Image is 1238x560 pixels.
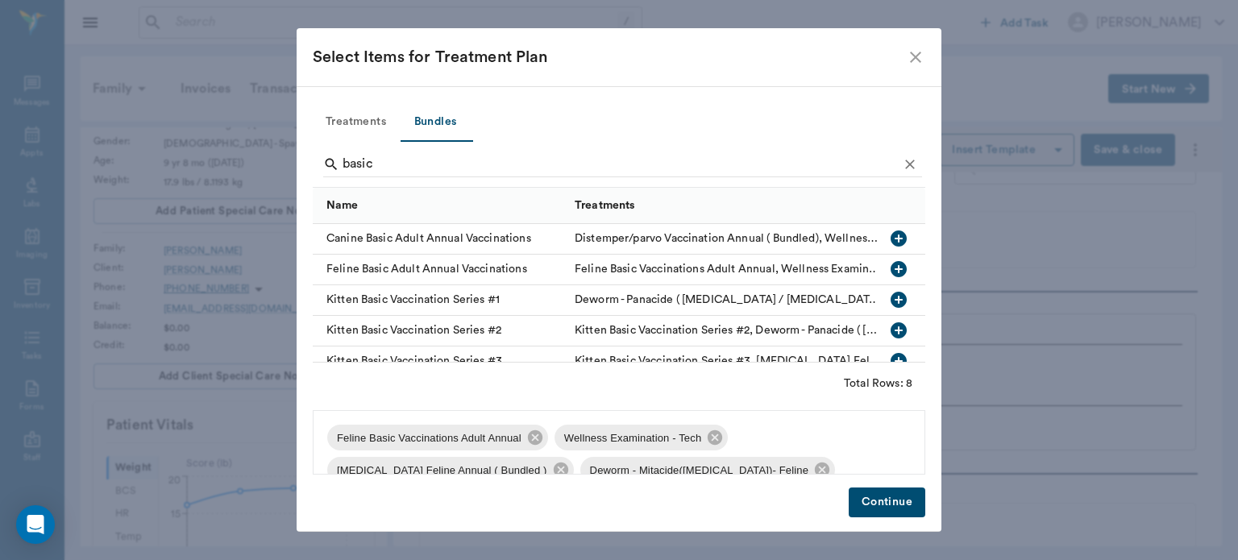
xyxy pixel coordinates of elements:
[327,425,548,450] div: Feline Basic Vaccinations Adult Annual
[313,44,906,70] div: Select Items for Treatment Plan
[580,457,836,483] div: Deworm - Mitacide([MEDICAL_DATA])- Feline
[575,353,881,369] div: Kitten Basic Vaccination Series #3, Rabies Vaccination Feline Annual ( Bundled ), Deworm - Mitaci...
[844,375,912,392] div: Total Rows: 8
[555,430,711,446] span: Wellness Examination - Tech
[313,187,567,223] div: Name
[313,316,567,346] div: Kitten Basic Vaccination Series #2
[849,487,925,517] button: Continue
[327,463,557,479] span: [MEDICAL_DATA] Feline Annual ( Bundled )
[313,103,399,142] button: Treatments
[313,285,567,316] div: Kitten Basic Vaccination Series #1
[313,224,567,255] div: Canine Basic Adult Annual Vaccinations
[906,48,925,67] button: close
[898,152,922,176] button: Clear
[399,103,472,142] button: Bundles
[326,183,359,228] div: Name
[343,151,898,177] input: Find a treatment
[575,183,635,228] div: Treatments
[327,457,574,483] div: [MEDICAL_DATA] Feline Annual ( Bundled )
[575,230,881,247] div: Distemper/parvo Vaccination Annual ( Bundled), Wellness Examination - Tech, Corona Vaccination An...
[575,261,881,277] div: Feline Basic Vaccinations Adult Annual, Wellness Examination - Tech, Rabies Vaccination Feline An...
[313,346,567,377] div: Kitten Basic Vaccination Series #3
[323,151,922,180] div: Search
[327,430,531,446] span: Feline Basic Vaccinations Adult Annual
[567,187,889,223] div: Treatments
[555,425,728,450] div: Wellness Examination - Tech
[575,322,881,338] div: Kitten Basic Vaccination Series #2, Deworm - Panacide ( Ivermectin / Pyrantel ) - Included, Felin...
[313,255,567,285] div: Feline Basic Adult Annual Vaccinations
[16,505,55,544] div: Open Intercom Messenger
[580,463,819,479] span: Deworm - Mitacide([MEDICAL_DATA])- Feline
[575,292,881,308] div: Deworm - Panacide ( Ivermectin / Pyrantel ) - Included, Feline Distemper Vaccination 1st - Kitten...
